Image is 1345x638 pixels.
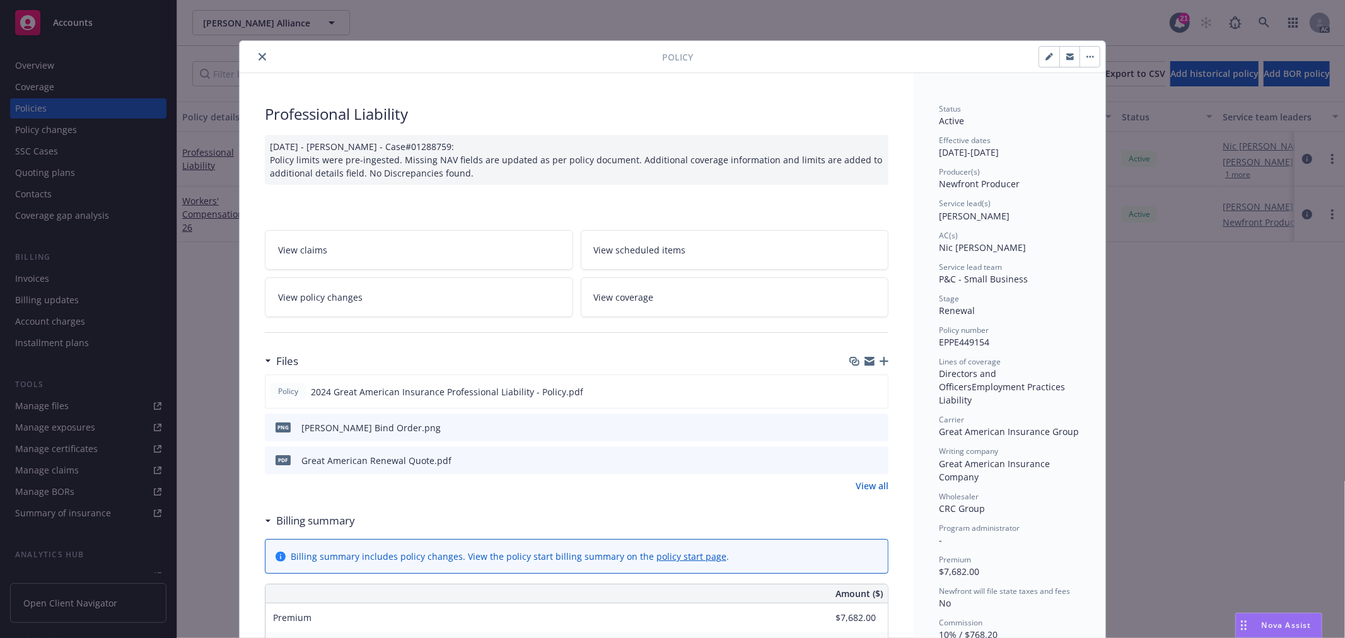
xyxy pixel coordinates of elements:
[581,230,889,270] a: View scheduled items
[939,166,980,177] span: Producer(s)
[939,230,958,241] span: AC(s)
[939,597,951,609] span: No
[939,304,975,316] span: Renewal
[939,325,989,335] span: Policy number
[939,446,998,456] span: Writing company
[301,454,451,467] div: Great American Renewal Quote.pdf
[939,273,1028,285] span: P&C - Small Business
[278,243,327,257] span: View claims
[662,50,693,64] span: Policy
[872,454,883,467] button: preview file
[939,491,979,502] span: Wholesaler
[939,617,982,628] span: Commission
[939,426,1079,438] span: Great American Insurance Group
[276,513,355,529] h3: Billing summary
[939,586,1070,596] span: Newfront will file state taxes and fees
[939,368,999,393] span: Directors and Officers
[311,385,583,398] span: 2024 Great American Insurance Professional Liability - Policy.pdf
[939,502,985,514] span: CRC Group
[1236,613,1252,637] div: Drag to move
[852,454,862,467] button: download file
[276,386,301,397] span: Policy
[939,293,959,304] span: Stage
[856,479,888,492] a: View all
[265,353,298,369] div: Files
[255,49,270,64] button: close
[1262,620,1312,630] span: Nova Assist
[939,336,989,348] span: EPPE449154
[278,291,363,304] span: View policy changes
[851,385,861,398] button: download file
[265,135,888,185] div: [DATE] - [PERSON_NAME] - Case#01288759: Policy limits were pre-ingested. Missing NAV fields are u...
[939,565,979,577] span: $7,682.00
[939,241,1026,253] span: Nic [PERSON_NAME]
[939,523,1020,533] span: Program administrator
[265,513,355,529] div: Billing summary
[939,356,1001,367] span: Lines of coverage
[939,210,1010,222] span: [PERSON_NAME]
[594,291,654,304] span: View coverage
[939,262,1002,272] span: Service lead team
[276,455,291,465] span: pdf
[939,178,1020,190] span: Newfront Producer
[939,534,942,546] span: -
[265,103,888,125] div: Professional Liability
[581,277,889,317] a: View coverage
[1235,613,1322,638] button: Nova Assist
[265,230,573,270] a: View claims
[801,608,883,627] input: 0.00
[273,612,312,623] span: Premium
[939,135,991,146] span: Effective dates
[939,414,964,425] span: Carrier
[656,550,726,562] a: policy start page
[939,115,964,127] span: Active
[872,421,883,434] button: preview file
[301,421,441,434] div: [PERSON_NAME] Bind Order.png
[852,421,862,434] button: download file
[276,353,298,369] h3: Files
[939,135,1080,159] div: [DATE] - [DATE]
[939,198,991,209] span: Service lead(s)
[939,103,961,114] span: Status
[594,243,686,257] span: View scheduled items
[939,458,1052,483] span: Great American Insurance Company
[265,277,573,317] a: View policy changes
[871,385,883,398] button: preview file
[276,422,291,432] span: png
[836,587,883,600] span: Amount ($)
[291,550,729,563] div: Billing summary includes policy changes. View the policy start billing summary on the .
[939,381,1068,406] span: Employment Practices Liability
[939,554,971,565] span: Premium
